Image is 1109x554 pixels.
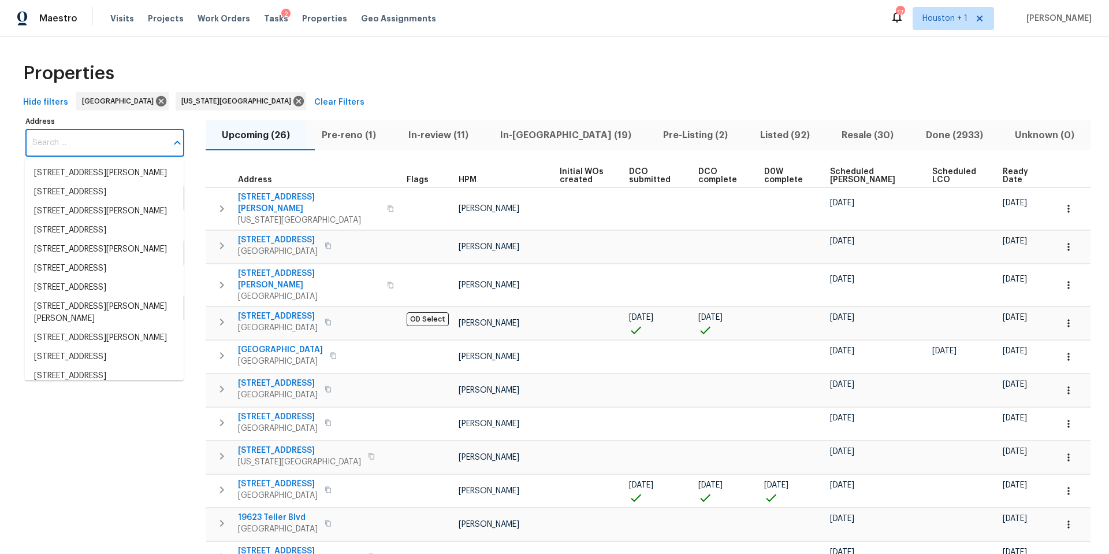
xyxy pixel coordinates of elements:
[25,240,184,259] li: [STREET_ADDRESS][PERSON_NAME]
[922,13,967,24] span: Houston + 1
[25,183,184,202] li: [STREET_ADDRESS]
[698,168,745,184] span: DCO complete
[1022,13,1092,24] span: [PERSON_NAME]
[310,92,369,113] button: Clear Filters
[459,319,519,327] span: [PERSON_NAME]
[830,275,854,283] span: [DATE]
[917,127,992,143] span: Done (2933)
[238,234,318,246] span: [STREET_ADDRESS]
[238,378,318,389] span: [STREET_ADDRESS]
[238,445,361,456] span: [STREET_ADDRESS]
[764,481,788,489] span: [DATE]
[25,367,184,386] li: [STREET_ADDRESS]
[1003,168,1036,184] span: Ready Date
[830,481,854,489] span: [DATE]
[25,202,184,221] li: [STREET_ADDRESS][PERSON_NAME]
[25,259,184,278] li: [STREET_ADDRESS]
[76,92,169,110] div: [GEOGRAPHIC_DATA]
[238,456,361,468] span: [US_STATE][GEOGRAPHIC_DATA]
[459,420,519,428] span: [PERSON_NAME]
[459,386,519,394] span: [PERSON_NAME]
[238,411,318,423] span: [STREET_ADDRESS]
[560,168,609,184] span: Initial WOs created
[459,205,519,213] span: [PERSON_NAME]
[238,356,323,367] span: [GEOGRAPHIC_DATA]
[238,523,318,535] span: [GEOGRAPHIC_DATA]
[1003,515,1027,523] span: [DATE]
[148,13,184,24] span: Projects
[459,453,519,461] span: [PERSON_NAME]
[238,322,318,334] span: [GEOGRAPHIC_DATA]
[1003,481,1027,489] span: [DATE]
[25,221,184,240] li: [STREET_ADDRESS]
[629,168,678,184] span: DCO submitted
[1003,275,1027,283] span: [DATE]
[1003,237,1027,245] span: [DATE]
[213,127,299,143] span: Upcoming (26)
[312,127,385,143] span: Pre-reno (1)
[830,381,854,389] span: [DATE]
[1003,347,1027,355] span: [DATE]
[459,520,519,529] span: [PERSON_NAME]
[181,95,296,107] span: [US_STATE][GEOGRAPHIC_DATA]
[830,347,854,355] span: [DATE]
[407,176,429,184] span: Flags
[238,191,380,215] span: [STREET_ADDRESS][PERSON_NAME]
[238,311,318,322] span: [STREET_ADDRESS]
[932,347,957,355] span: [DATE]
[238,423,318,434] span: [GEOGRAPHIC_DATA]
[830,199,854,207] span: [DATE]
[23,95,68,110] span: Hide filters
[238,490,318,501] span: [GEOGRAPHIC_DATA]
[23,68,114,79] span: Properties
[302,13,347,24] span: Properties
[238,478,318,490] span: [STREET_ADDRESS]
[654,127,737,143] span: Pre-Listing (2)
[407,312,449,326] span: OD Select
[82,95,158,107] span: [GEOGRAPHIC_DATA]
[830,414,854,422] span: [DATE]
[1006,127,1084,143] span: Unknown (0)
[25,328,184,348] li: [STREET_ADDRESS][PERSON_NAME]
[169,135,185,151] button: Close
[176,92,306,110] div: [US_STATE][GEOGRAPHIC_DATA]
[830,313,854,322] span: [DATE]
[361,13,436,24] span: Geo Assignments
[830,448,854,456] span: [DATE]
[698,481,723,489] span: [DATE]
[459,243,519,251] span: [PERSON_NAME]
[25,130,167,157] input: Search ...
[896,7,904,19] div: 17
[764,168,810,184] span: D0W complete
[264,14,288,23] span: Tasks
[238,291,380,302] span: [GEOGRAPHIC_DATA]
[25,297,184,328] li: [STREET_ADDRESS][PERSON_NAME][PERSON_NAME]
[459,487,519,495] span: [PERSON_NAME]
[459,281,519,289] span: [PERSON_NAME]
[399,127,477,143] span: In-review (11)
[25,348,184,367] li: [STREET_ADDRESS]
[1003,381,1027,389] span: [DATE]
[830,168,912,184] span: Scheduled [PERSON_NAME]
[459,176,477,184] span: HPM
[110,13,134,24] span: Visits
[833,127,903,143] span: Resale (30)
[629,481,653,489] span: [DATE]
[698,313,723,322] span: [DATE]
[238,389,318,401] span: [GEOGRAPHIC_DATA]
[238,512,318,523] span: 19623 Teller Blvd
[18,92,73,113] button: Hide filters
[25,118,184,125] label: Address
[1003,199,1027,207] span: [DATE]
[459,353,519,361] span: [PERSON_NAME]
[198,13,250,24] span: Work Orders
[1003,448,1027,456] span: [DATE]
[830,515,854,523] span: [DATE]
[238,176,272,184] span: Address
[238,268,380,291] span: [STREET_ADDRESS][PERSON_NAME]
[25,278,184,297] li: [STREET_ADDRESS]
[238,344,323,356] span: [GEOGRAPHIC_DATA]
[1003,313,1027,322] span: [DATE]
[932,168,984,184] span: Scheduled LCO
[25,164,184,183] li: [STREET_ADDRESS][PERSON_NAME]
